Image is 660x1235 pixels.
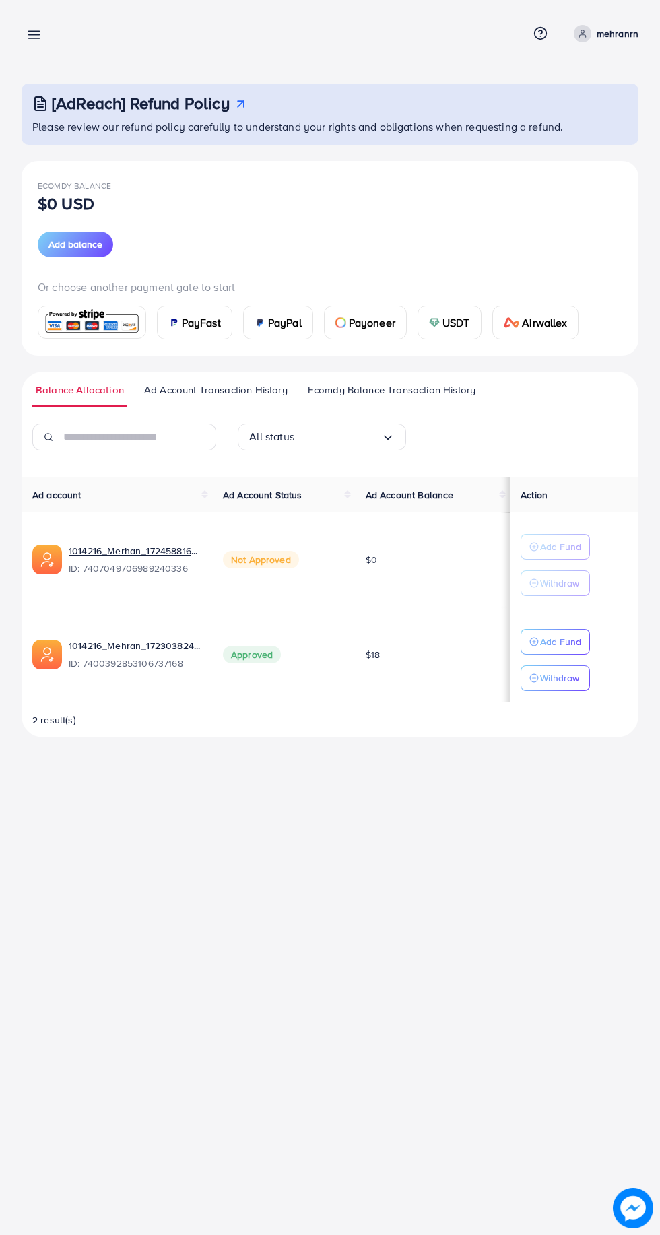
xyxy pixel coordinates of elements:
p: mehranrn [597,26,638,42]
p: Add Fund [540,634,581,650]
span: Ecomdy Balance Transaction History [308,382,475,397]
button: Withdraw [521,665,590,691]
img: image [613,1188,653,1228]
span: Ad Account Status [223,488,302,502]
img: card [42,308,141,337]
span: Approved [223,646,281,663]
span: Add balance [48,238,102,251]
a: mehranrn [568,25,638,42]
span: Balance Allocation [36,382,124,397]
span: Not Approved [223,551,299,568]
p: Withdraw [540,670,579,686]
div: <span class='underline'>1014216_Mehran_1723038241071</span></br>7400392853106737168 [69,639,201,670]
div: Search for option [238,424,406,450]
p: Or choose another payment gate to start [38,279,622,295]
span: Payoneer [349,314,395,331]
a: 1014216_Merhan_1724588164299 [69,544,201,558]
img: card [429,317,440,328]
img: ic-ads-acc.e4c84228.svg [32,640,62,669]
span: All status [249,426,294,447]
p: Withdraw [540,575,579,591]
span: ID: 7407049706989240336 [69,562,201,575]
img: ic-ads-acc.e4c84228.svg [32,545,62,574]
span: Ad Account Balance [366,488,454,502]
span: PayPal [268,314,302,331]
a: cardUSDT [418,306,482,339]
p: $0 USD [38,195,94,211]
a: cardPayFast [157,306,232,339]
img: card [168,317,179,328]
div: <span class='underline'>1014216_Merhan_1724588164299</span></br>7407049706989240336 [69,544,201,575]
span: Ad account [32,488,81,502]
p: Please review our refund policy carefully to understand your rights and obligations when requesti... [32,119,630,135]
input: Search for option [294,426,381,447]
a: cardAirwallex [492,306,579,339]
span: Action [521,488,548,502]
p: Add Fund [540,539,581,555]
img: card [255,317,265,328]
a: cardPayPal [243,306,313,339]
span: ID: 7400392853106737168 [69,657,201,670]
span: 2 result(s) [32,713,76,727]
img: card [335,317,346,328]
span: Ad Account Transaction History [144,382,288,397]
h3: [AdReach] Refund Policy [52,94,230,113]
span: PayFast [182,314,221,331]
button: Add Fund [521,629,590,655]
button: Add Fund [521,534,590,560]
img: card [504,317,520,328]
a: card [38,306,146,339]
span: Ecomdy Balance [38,180,111,191]
a: cardPayoneer [324,306,407,339]
span: $18 [366,648,380,661]
button: Add balance [38,232,113,257]
span: Airwallex [522,314,566,331]
button: Withdraw [521,570,590,596]
span: $0 [366,553,377,566]
a: 1014216_Mehran_1723038241071 [69,639,201,653]
span: USDT [442,314,470,331]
